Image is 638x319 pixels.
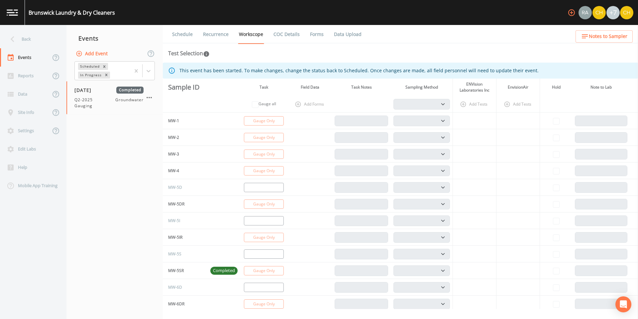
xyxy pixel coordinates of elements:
span: Groundwater [115,97,144,109]
th: Hold [540,79,572,96]
img: d86ae1ecdc4518aa9066df4dc24f587e [620,6,633,19]
div: Remove In Progress [103,72,110,79]
a: Schedule [171,25,194,44]
div: +7 [606,6,620,19]
td: MW-6D [163,279,208,296]
th: Sampling Method [391,79,453,96]
div: Open Intercom Messenger [615,296,631,312]
div: Brunswick Laundry & Dry Cleaners [29,9,115,17]
td: MW-5I [163,212,208,229]
td: MW-3 [163,146,208,162]
a: Data Upload [333,25,363,44]
td: MW-5SR [163,262,208,279]
th: Note to Lab [572,79,630,96]
span: Notes to Sampler [589,32,627,41]
td: MW-1 [163,113,208,129]
div: Radlie J Storer [578,6,592,19]
a: Forms [309,25,325,44]
div: Remove Scheduled [101,63,108,70]
img: logo [7,9,18,16]
div: Chris Sloffer [592,6,606,19]
span: Completed [116,87,144,94]
td: MW-6DR [163,296,208,312]
button: Notes to Sampler [576,30,633,43]
th: ENVision Laboratories Inc [453,79,496,96]
div: Events [66,30,163,47]
td: MW-2 [163,129,208,146]
span: Q2-2025 Gauging [74,97,115,109]
td: MW-5D [163,179,208,196]
th: Sample ID [163,79,208,96]
button: Add Event [74,48,110,60]
td: MW-4 [163,162,208,179]
div: Test Selection [168,49,210,57]
td: MW-5IR [163,229,208,246]
th: Field Data [288,79,332,96]
span: [DATE] [74,87,96,94]
th: Task Notes [332,79,391,96]
div: This event has been started. To make changes, change the status back to Scheduled. Once changes a... [179,65,539,77]
a: COC Details [272,25,301,44]
td: MW-5DR [163,196,208,212]
span: Completed [210,267,238,274]
label: Gauge all [259,101,276,107]
a: [DATE]CompletedQ2-2025 GaugingGroundwater [66,81,163,115]
a: Recurrence [202,25,230,44]
img: d86ae1ecdc4518aa9066df4dc24f587e [592,6,606,19]
th: EnvisionAir [496,79,540,96]
a: Workscope [238,25,264,44]
div: Scheduled [78,63,101,70]
div: In Progress [78,72,103,79]
svg: In this section you'll be able to select the analytical test to run, based on the media type, and... [203,51,210,57]
img: 7493944169e4cb9b715a099ebe515ac2 [579,6,592,19]
td: MW-5S [163,246,208,262]
th: Task [240,79,288,96]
